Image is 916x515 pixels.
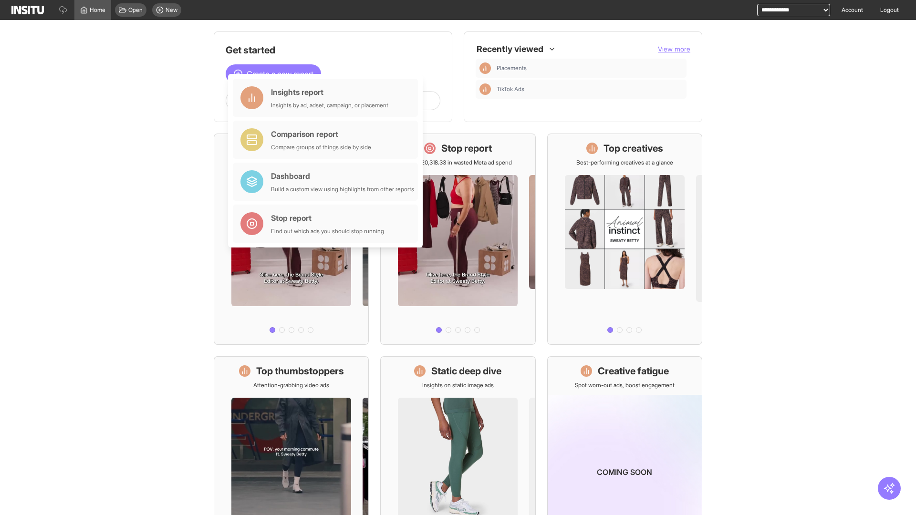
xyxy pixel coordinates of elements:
[271,102,388,109] div: Insights by ad, adset, campaign, or placement
[166,6,177,14] span: New
[226,43,440,57] h1: Get started
[576,159,673,166] p: Best-performing creatives at a glance
[422,381,494,389] p: Insights on static image ads
[271,170,414,182] div: Dashboard
[247,68,313,80] span: Create a new report
[658,44,690,54] button: View more
[214,134,369,345] a: What's live nowSee all active ads instantly
[11,6,44,14] img: Logo
[271,212,384,224] div: Stop report
[479,62,491,74] div: Insights
[497,85,683,93] span: TikTok Ads
[547,134,702,345] a: Top creativesBest-performing creatives at a glance
[497,85,524,93] span: TikTok Ads
[271,144,371,151] div: Compare groups of things side by side
[253,381,329,389] p: Attention-grabbing video ads
[604,142,663,155] h1: Top creatives
[128,6,143,14] span: Open
[479,83,491,95] div: Insights
[271,128,371,140] div: Comparison report
[441,142,492,155] h1: Stop report
[497,64,527,72] span: Placements
[256,364,344,378] h1: Top thumbstoppers
[271,227,384,235] div: Find out which ads you should stop running
[404,159,512,166] p: Save £20,318.33 in wasted Meta ad spend
[380,134,535,345] a: Stop reportSave £20,318.33 in wasted Meta ad spend
[497,64,683,72] span: Placements
[90,6,105,14] span: Home
[226,64,321,83] button: Create a new report
[658,45,690,53] span: View more
[271,86,388,98] div: Insights report
[431,364,501,378] h1: Static deep dive
[271,185,414,193] div: Build a custom view using highlights from other reports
